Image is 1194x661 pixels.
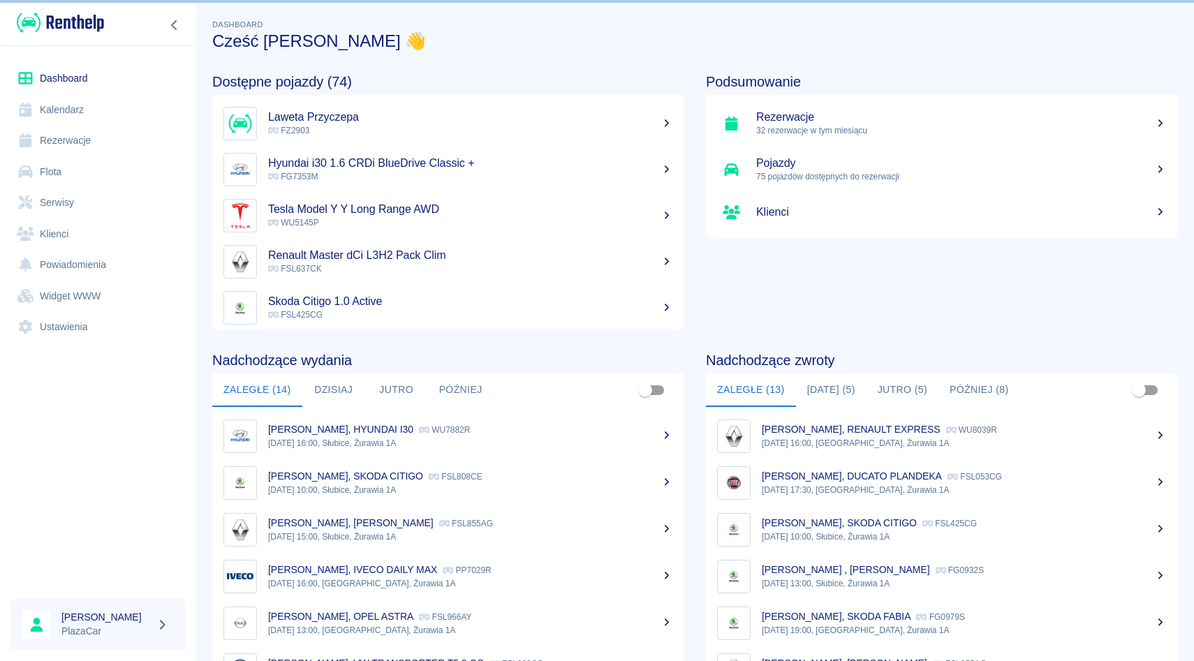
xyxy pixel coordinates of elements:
[212,193,684,239] a: ImageTesla Model Y Y Long Range AWD WU5145P
[11,125,185,156] a: Rezerwacje
[212,101,684,147] a: ImageLaweta Przyczepa FZ2903
[762,517,917,528] p: [PERSON_NAME], SKODA CITIGO
[706,413,1177,459] a: Image[PERSON_NAME], RENAULT EXPRESS WU8039R[DATE] 16:00, [GEOGRAPHIC_DATA], Żurawia 1A
[762,437,1166,450] p: [DATE] 16:00, [GEOGRAPHIC_DATA], Żurawia 1A
[268,172,318,181] span: FG7353M
[212,553,684,600] a: Image[PERSON_NAME], IVECO DAILY MAX PP7029R[DATE] 16:00, [GEOGRAPHIC_DATA], Żurawia 1A
[268,156,672,170] h5: Hyundai i30 1.6 CRDi BlueDrive Classic +
[268,126,309,135] span: FZ2903
[17,11,104,34] img: Renthelp logo
[164,16,185,34] button: Zwiń nawigację
[11,94,185,126] a: Kalendarz
[756,205,1166,219] h5: Klienci
[796,373,867,407] button: [DATE] (5)
[762,424,941,435] p: [PERSON_NAME], RENAULT EXPRESS
[227,563,253,590] img: Image
[632,377,658,403] span: Pokaż przypisane tylko do mnie
[419,425,470,435] p: WU7882R
[268,517,434,528] p: [PERSON_NAME], [PERSON_NAME]
[867,373,938,407] button: Jutro (5)
[916,612,964,622] p: FG0979S
[762,577,1166,590] p: [DATE] 13:00, Słubice, Żurawia 1A
[227,156,253,183] img: Image
[268,310,323,320] span: FSL425CG
[212,239,684,285] a: ImageRenault Master dCi L3H2 Pack Clim FSL637CK
[1126,377,1152,403] span: Pokaż przypisane tylko do mnie
[762,564,930,575] p: [PERSON_NAME] , [PERSON_NAME]
[706,101,1177,147] a: Rezerwacje32 rezerwacje w tym miesiącu
[419,612,471,622] p: FSL966AY
[227,248,253,275] img: Image
[11,311,185,343] a: Ustawienia
[227,202,253,229] img: Image
[212,373,302,407] button: Zaległe (14)
[721,563,747,590] img: Image
[946,425,997,435] p: WU8039R
[721,470,747,496] img: Image
[762,470,942,482] p: [PERSON_NAME], DUCATO PLANDEKA
[429,472,482,482] p: FSL808CE
[706,147,1177,193] a: Pojazdy75 pojazdów dostępnych do rezerwacji
[227,517,253,543] img: Image
[268,470,423,482] p: [PERSON_NAME], SKODA CITIGO
[706,73,1177,90] h4: Podsumowanie
[756,124,1166,137] p: 32 rezerwacje w tym miesiącu
[212,147,684,193] a: ImageHyundai i30 1.6 CRDi BlueDrive Classic + FG7353M
[756,170,1166,183] p: 75 pojazdów dostępnych do rezerwacji
[706,600,1177,646] a: Image[PERSON_NAME], SKODA FABIA FG0979S[DATE] 19:00, [GEOGRAPHIC_DATA], Żurawia 1A
[268,202,672,216] h5: Tesla Model Y Y Long Range AWD
[268,530,672,543] p: [DATE] 15:00, Słubice, Żurawia 1A
[11,218,185,250] a: Klienci
[227,295,253,321] img: Image
[11,63,185,94] a: Dashboard
[756,110,1166,124] h5: Rezerwacje
[227,610,253,637] img: Image
[706,193,1177,232] a: Klienci
[443,565,491,575] p: PP7029R
[721,610,747,637] img: Image
[706,373,796,407] button: Zaległe (13)
[268,248,672,262] h5: Renault Master dCi L3H2 Pack Clim
[11,156,185,188] a: Flota
[936,565,984,575] p: FG0932S
[212,285,684,331] a: ImageSkoda Citigo 1.0 Active FSL425CG
[721,423,747,450] img: Image
[706,352,1177,369] h4: Nadchodzące zwroty
[268,424,413,435] p: [PERSON_NAME], HYUNDAI I30
[268,437,672,450] p: [DATE] 16:00, Słubice, Żurawia 1A
[365,373,428,407] button: Jutro
[428,373,494,407] button: Później
[268,110,672,124] h5: Laweta Przyczepa
[268,611,413,622] p: [PERSON_NAME], OPEL ASTRA
[762,530,1166,543] p: [DATE] 10:00, Słubice, Żurawia 1A
[227,423,253,450] img: Image
[11,281,185,312] a: Widget WWW
[212,352,684,369] h4: Nadchodzące wydania
[439,519,493,528] p: FSL855AG
[227,110,253,137] img: Image
[212,20,263,29] span: Dashboard
[11,187,185,218] a: Serwisy
[706,506,1177,553] a: Image[PERSON_NAME], SKODA CITIGO FSL425CG[DATE] 10:00, Słubice, Żurawia 1A
[756,156,1166,170] h5: Pojazdy
[61,610,151,624] h6: [PERSON_NAME]
[227,470,253,496] img: Image
[721,517,747,543] img: Image
[212,31,1177,51] h3: Cześć [PERSON_NAME] 👋
[706,459,1177,506] a: Image[PERSON_NAME], DUCATO PLANDEKA FSL053CG[DATE] 17:30, [GEOGRAPHIC_DATA], Żurawia 1A
[212,506,684,553] a: Image[PERSON_NAME], [PERSON_NAME] FSL855AG[DATE] 15:00, Słubice, Żurawia 1A
[268,577,672,590] p: [DATE] 16:00, [GEOGRAPHIC_DATA], Żurawia 1A
[706,553,1177,600] a: Image[PERSON_NAME] , [PERSON_NAME] FG0932S[DATE] 13:00, Słubice, Żurawia 1A
[268,295,672,309] h5: Skoda Citigo 1.0 Active
[212,73,684,90] h4: Dostępne pojazdy (74)
[922,519,977,528] p: FSL425CG
[212,459,684,506] a: Image[PERSON_NAME], SKODA CITIGO FSL808CE[DATE] 10:00, Słubice, Żurawia 1A
[948,472,1002,482] p: FSL053CG
[268,218,319,228] span: WU5145P
[212,600,684,646] a: Image[PERSON_NAME], OPEL ASTRA FSL966AY[DATE] 13:00, [GEOGRAPHIC_DATA], Żurawia 1A
[762,484,1166,496] p: [DATE] 17:30, [GEOGRAPHIC_DATA], Żurawia 1A
[11,249,185,281] a: Powiadomienia
[268,264,322,274] span: FSL637CK
[762,624,1166,637] p: [DATE] 19:00, [GEOGRAPHIC_DATA], Żurawia 1A
[302,373,365,407] button: Dzisiaj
